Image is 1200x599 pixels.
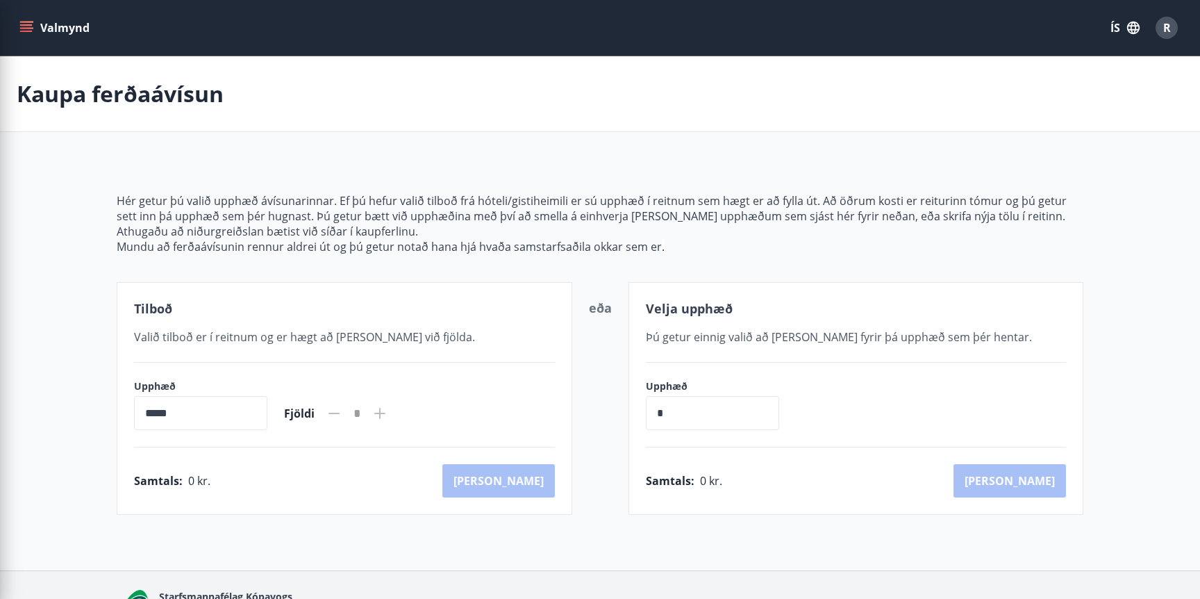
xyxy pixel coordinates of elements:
span: Velja upphæð [646,300,733,317]
label: Upphæð [646,379,793,393]
p: Kaupa ferðaávísun [17,79,224,109]
span: 0 kr. [700,473,722,489]
span: Samtals : [134,473,183,489]
p: Mundu að ferðaávísunin rennur aldrei út og þú getur notað hana hjá hvaða samstarfsaðila okkar sem er [117,239,1083,254]
button: menu [17,15,95,40]
span: Þú getur einnig valið að [PERSON_NAME] fyrir þá upphæð sem þér hentar. [646,329,1032,345]
p: Athugaðu að niðurgreiðslan bætist við síðar í kaupferlinu. [117,224,1083,239]
label: Upphæð [134,379,267,393]
span: Tilboð [134,300,172,317]
span: Valið tilboð er í reitnum og er hægt að [PERSON_NAME] við fjölda. [134,329,475,345]
span: Fjöldi [284,406,315,421]
span: 0 kr. [188,473,210,489]
p: Hér getur þú valið upphæð ávísunarinnar. Ef þú hefur valið tilboð frá hóteli/gistiheimili er sú u... [117,193,1083,224]
span: . [662,239,665,254]
span: eða [589,299,612,316]
span: R [1163,20,1171,35]
button: ÍS [1103,15,1147,40]
span: Samtals : [646,473,694,489]
button: R [1150,11,1183,44]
